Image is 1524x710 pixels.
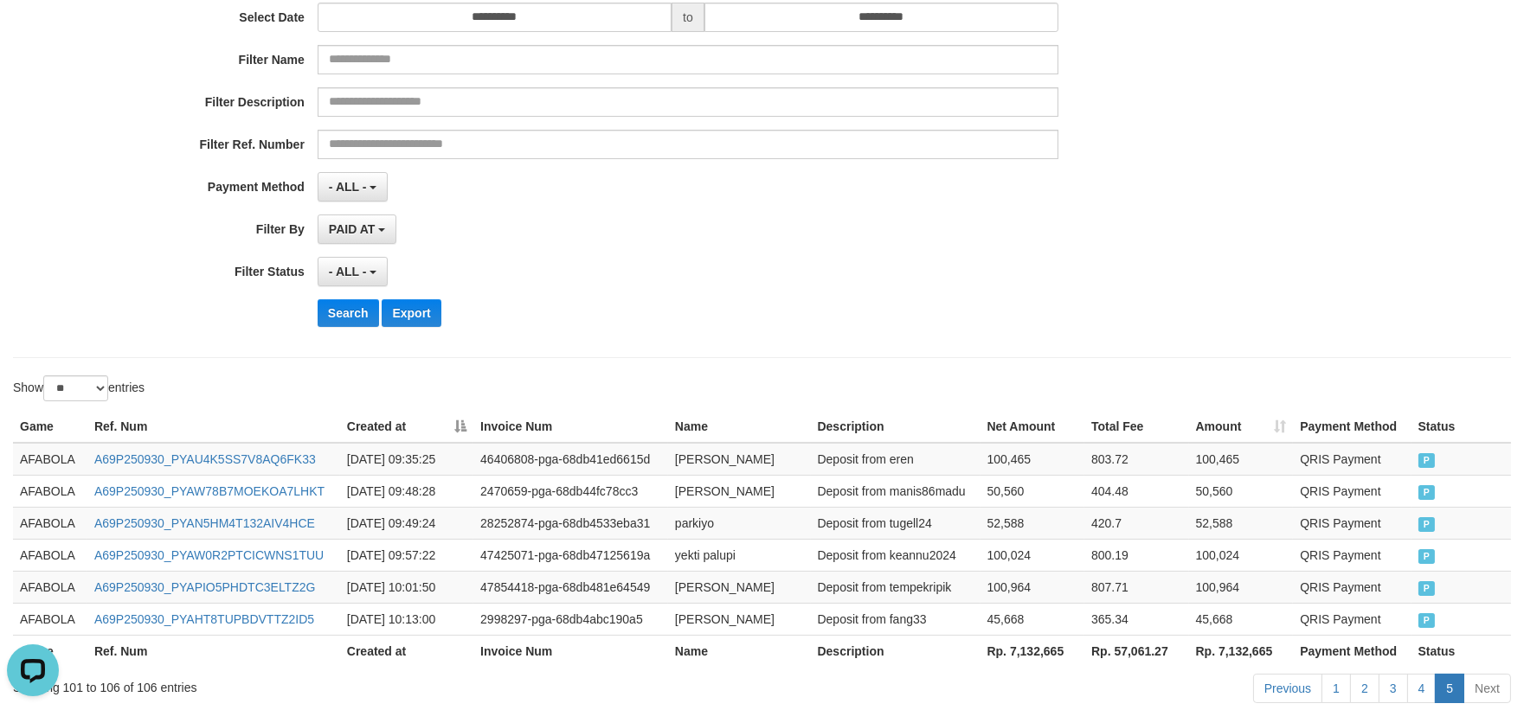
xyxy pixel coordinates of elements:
th: Rp. 7,132,665 [1189,635,1294,667]
span: PAID [1418,453,1436,468]
label: Show entries [13,375,145,401]
td: [DATE] 09:49:24 [340,507,473,539]
th: Payment Method [1293,635,1411,667]
th: Invoice Num [473,411,668,443]
button: Export [382,299,440,327]
td: 800.19 [1084,539,1189,571]
td: 420.7 [1084,507,1189,539]
a: A69P250930_PYAW0R2PTCICWNS1TUU [94,548,324,562]
th: Rp. 7,132,665 [981,635,1085,667]
td: 100,465 [981,443,1085,476]
td: [DATE] 10:01:50 [340,571,473,603]
th: Rp. 57,061.27 [1084,635,1189,667]
td: 2470659-pga-68db44fc78cc3 [473,475,668,507]
th: Game [13,635,87,667]
td: [DATE] 09:35:25 [340,443,473,476]
a: 5 [1435,674,1464,703]
td: Deposit from tugell24 [811,507,981,539]
span: PAID [1418,485,1436,500]
button: - ALL - [318,172,388,201]
th: Description [811,635,981,667]
td: Deposit from manis86madu [811,475,981,507]
th: Status [1411,635,1511,667]
th: Total Fee [1084,411,1189,443]
a: A69P250930_PYAHT8TUPBDVTTZ2ID5 [94,612,314,626]
td: QRIS Payment [1293,507,1411,539]
td: 47425071-pga-68db47125619a [473,539,668,571]
td: 100,024 [981,539,1085,571]
th: Ref. Num [87,411,340,443]
td: QRIS Payment [1293,539,1411,571]
span: PAID [1418,581,1436,596]
button: PAID AT [318,214,396,244]
th: Description [811,411,981,443]
td: 803.72 [1084,443,1189,476]
td: 100,024 [1189,539,1294,571]
td: yekti palupi [668,539,811,571]
td: AFABOLA [13,475,87,507]
td: Deposit from tempekripik [811,571,981,603]
th: Game [13,411,87,443]
td: 47854418-pga-68db481e64549 [473,571,668,603]
td: [PERSON_NAME] [668,603,811,635]
td: AFABOLA [13,443,87,476]
th: Name [668,411,811,443]
td: 365.34 [1084,603,1189,635]
a: 4 [1407,674,1437,703]
td: parkiyo [668,507,811,539]
td: 52,588 [1189,507,1294,539]
td: Deposit from keannu2024 [811,539,981,571]
td: AFABOLA [13,507,87,539]
td: 46406808-pga-68db41ed6615d [473,443,668,476]
th: Amount: activate to sort column ascending [1189,411,1294,443]
td: 28252874-pga-68db4533eba31 [473,507,668,539]
a: 1 [1321,674,1351,703]
td: 45,668 [981,603,1085,635]
td: [DATE] 10:13:00 [340,603,473,635]
th: Ref. Num [87,635,340,667]
button: Search [318,299,379,327]
td: 2998297-pga-68db4abc190a5 [473,603,668,635]
th: Created at: activate to sort column descending [340,411,473,443]
a: 2 [1350,674,1379,703]
th: Status [1411,411,1511,443]
td: 404.48 [1084,475,1189,507]
span: PAID [1418,549,1436,564]
td: 52,588 [981,507,1085,539]
td: 100,964 [1189,571,1294,603]
span: PAID AT [329,222,375,236]
td: [PERSON_NAME] [668,443,811,476]
td: QRIS Payment [1293,475,1411,507]
td: QRIS Payment [1293,603,1411,635]
td: [PERSON_NAME] [668,475,811,507]
a: A69P250930_PYAU4K5SS7V8AQ6FK33 [94,452,316,466]
td: [DATE] 09:57:22 [340,539,473,571]
td: AFABOLA [13,603,87,635]
td: Deposit from fang33 [811,603,981,635]
th: Created at [340,635,473,667]
th: Invoice Num [473,635,668,667]
td: 807.71 [1084,571,1189,603]
span: to [672,3,704,32]
td: QRIS Payment [1293,443,1411,476]
td: 45,668 [1189,603,1294,635]
td: 100,465 [1189,443,1294,476]
a: A69P250930_PYAPIO5PHDTC3ELTZ2G [94,580,316,594]
th: Net Amount [981,411,1085,443]
td: AFABOLA [13,571,87,603]
th: Name [668,635,811,667]
td: AFABOLA [13,539,87,571]
span: - ALL - [329,180,367,194]
td: 50,560 [1189,475,1294,507]
td: [PERSON_NAME] [668,571,811,603]
button: - ALL - [318,257,388,286]
button: Open LiveChat chat widget [7,7,59,59]
span: - ALL - [329,265,367,278]
select: Showentries [43,375,108,401]
td: [DATE] 09:48:28 [340,475,473,507]
td: 50,560 [981,475,1085,507]
a: Previous [1253,674,1322,703]
a: A69P250930_PYAN5HM4T132AIV4HCE [94,516,315,530]
td: QRIS Payment [1293,571,1411,603]
span: PAID [1418,517,1436,532]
